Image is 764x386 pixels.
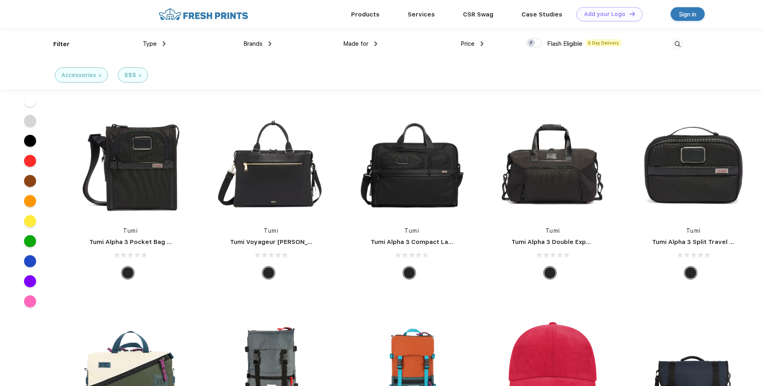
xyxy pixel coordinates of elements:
[544,267,556,279] div: Black
[461,40,475,47] span: Price
[53,40,70,49] div: Filter
[547,40,582,47] span: Flash Eligible
[351,11,380,18] a: Products
[499,112,606,219] img: func=resize&h=266
[629,12,635,16] img: DT
[89,238,183,246] a: Tumi Alpha 3 Pocket Bag Small
[640,112,747,219] img: func=resize&h=266
[686,228,701,234] a: Tumi
[156,7,251,21] img: fo%20logo%202.webp
[679,10,696,19] div: Sign in
[481,41,483,46] img: dropdown.png
[652,238,738,246] a: Tumi Alpha 3 Split Travel Kit
[269,41,271,46] img: dropdown.png
[230,238,400,246] a: Tumi Voyageur [PERSON_NAME] Business Brief Leather
[99,74,101,77] img: filter_cancel.svg
[123,228,138,234] a: Tumi
[243,40,263,47] span: Brands
[122,267,134,279] div: Black
[511,238,652,246] a: Tumi Alpha 3 Double Expansion Travel Satchel
[143,40,157,47] span: Type
[546,228,560,234] a: Tumi
[77,112,184,219] img: func=resize&h=266
[671,7,705,21] a: Sign in
[218,112,325,219] img: func=resize&h=266
[584,11,625,18] div: Add your Logo
[359,112,465,219] img: func=resize&h=266
[671,38,684,51] img: desktop_search.svg
[343,40,368,47] span: Made for
[263,267,275,279] div: Black
[404,228,419,234] a: Tumi
[403,267,415,279] div: Black
[374,41,377,46] img: dropdown.png
[139,74,141,77] img: filter_cancel.svg
[371,238,523,246] a: Tumi Alpha 3 Compact Large Screen Laptop Brief
[61,71,96,79] div: Accessories
[685,267,697,279] div: Black
[124,71,136,79] div: $$$
[163,41,166,46] img: dropdown.png
[264,228,279,234] a: Tumi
